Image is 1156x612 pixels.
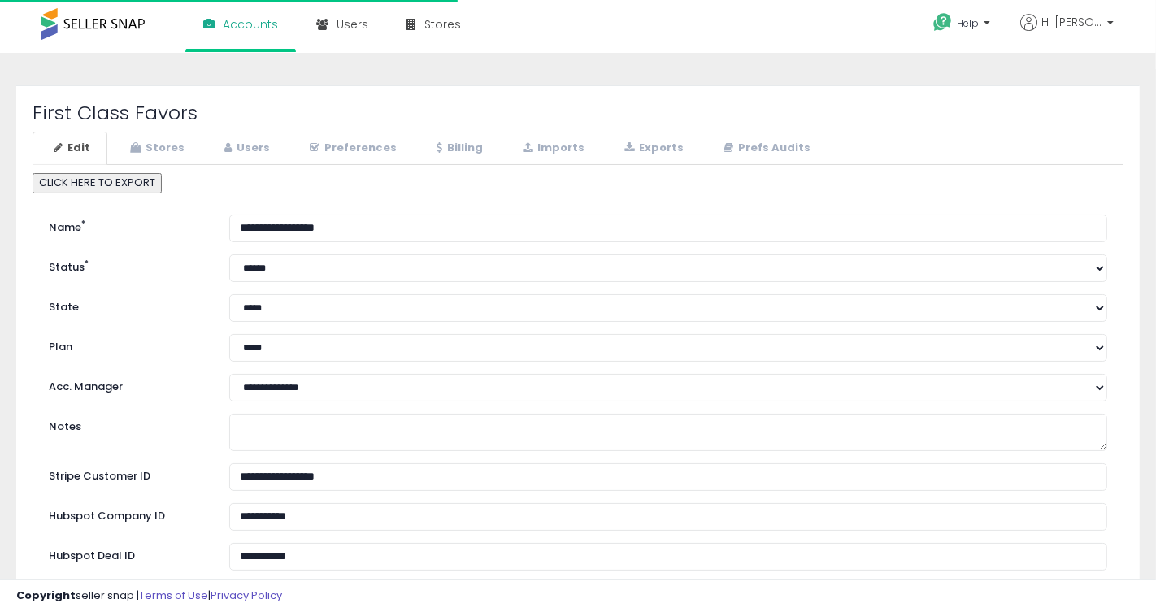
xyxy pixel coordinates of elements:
i: Get Help [932,12,953,33]
a: Billing [415,132,500,165]
span: Help [957,16,979,30]
button: CLICK HERE TO EXPORT [33,173,162,193]
label: Name [37,215,217,236]
label: Plan [37,334,217,355]
a: Stores [109,132,202,165]
a: Preferences [289,132,414,165]
h2: First Class Favors [33,102,1123,124]
label: Acc. Manager [37,374,217,395]
span: Accounts [223,16,278,33]
span: Hi [PERSON_NAME] [1041,14,1102,30]
a: Exports [603,132,701,165]
span: Users [337,16,368,33]
strong: Copyright [16,588,76,603]
label: Stripe Customer ID [37,463,217,484]
span: Stores [424,16,461,33]
a: Hi [PERSON_NAME] [1020,14,1114,50]
a: Imports [502,132,602,165]
a: Edit [33,132,107,165]
label: State [37,294,217,315]
label: Hubspot Deal ID [37,543,217,564]
div: seller snap | | [16,588,282,604]
label: Notes [37,414,217,435]
a: Privacy Policy [211,588,282,603]
label: Hubspot Company ID [37,503,217,524]
a: Users [203,132,287,165]
label: Status [37,254,217,276]
a: Terms of Use [139,588,208,603]
a: Prefs Audits [702,132,828,165]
